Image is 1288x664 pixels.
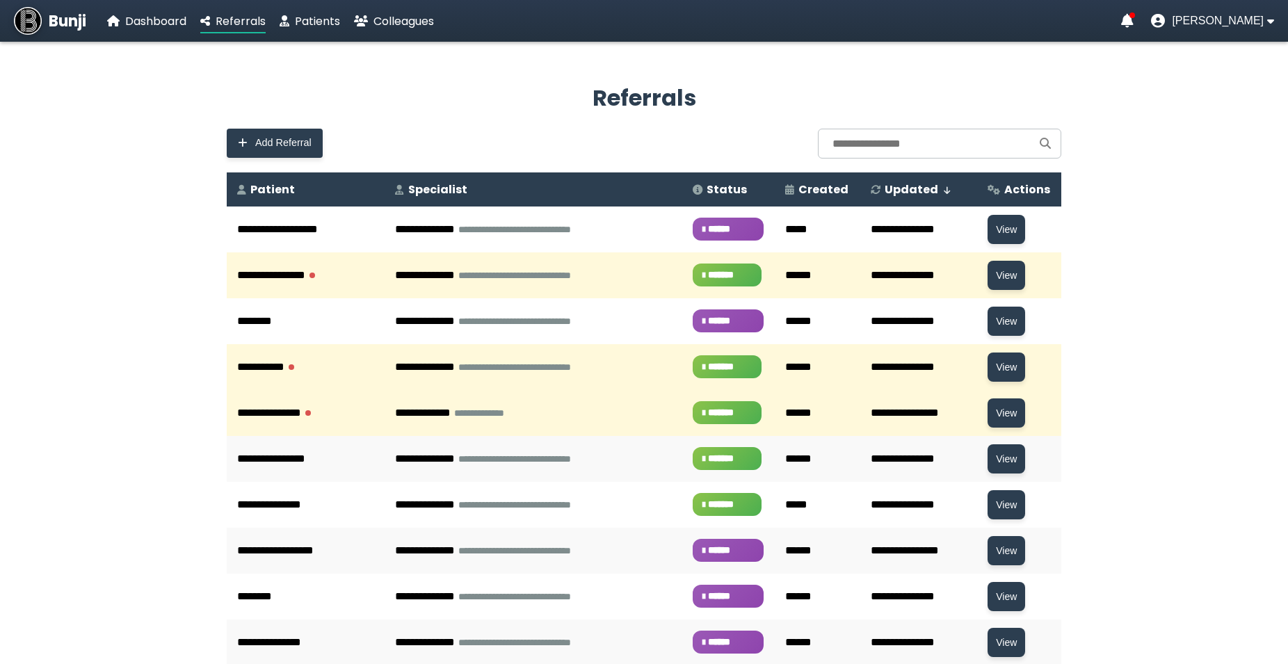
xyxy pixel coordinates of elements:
span: Bunji [49,10,86,33]
a: Patients [280,13,340,30]
th: Status [682,172,775,207]
button: View [988,444,1025,473]
button: View [988,490,1025,519]
button: View [988,628,1025,657]
span: Patients [295,13,340,29]
button: User menu [1151,14,1274,28]
button: View [988,307,1025,336]
button: View [988,582,1025,611]
a: Colleagues [354,13,434,30]
button: Add Referral [227,129,323,158]
button: View [988,536,1025,565]
h2: Referrals [227,81,1061,115]
span: Colleagues [373,13,434,29]
span: Dashboard [125,13,186,29]
th: Patient [227,172,385,207]
span: Add Referral [255,137,312,149]
th: Specialist [385,172,682,207]
a: Referrals [200,13,266,30]
span: [PERSON_NAME] [1172,15,1264,27]
img: Bunji Dental Referral Management [14,7,42,35]
button: View [988,215,1025,244]
button: View [988,353,1025,382]
a: Dashboard [107,13,186,30]
span: Referrals [216,13,266,29]
a: Bunji [14,7,86,35]
th: Updated [860,172,977,207]
button: View [988,261,1025,290]
th: Actions [977,172,1061,207]
button: View [988,398,1025,428]
a: Notifications [1121,14,1134,28]
th: Created [775,172,860,207]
